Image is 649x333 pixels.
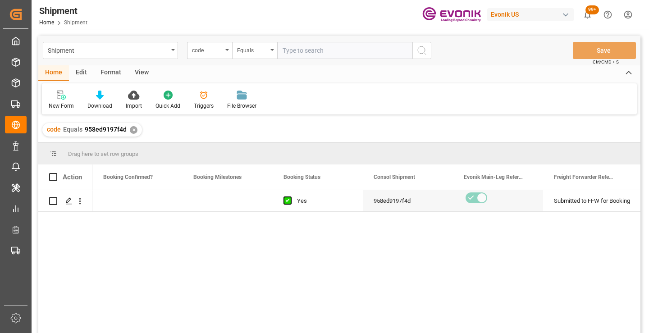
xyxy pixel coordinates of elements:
[487,6,577,23] button: Evonik US
[94,65,128,81] div: Format
[38,190,92,212] div: Press SPACE to select this row.
[598,5,618,25] button: Help Center
[464,174,524,180] span: Evonik Main-Leg Reference
[39,4,87,18] div: Shipment
[554,191,622,211] div: Submitted to FFW for Booking
[39,19,54,26] a: Home
[277,42,412,59] input: Type to search
[63,126,82,133] span: Equals
[577,5,598,25] button: show 100 new notifications
[68,151,138,157] span: Drag here to set row groups
[69,65,94,81] div: Edit
[130,126,137,134] div: ✕
[87,102,112,110] div: Download
[193,174,242,180] span: Booking Milestones
[554,174,614,180] span: Freight Forwarder Reference
[487,8,574,21] div: Evonik US
[283,174,320,180] span: Booking Status
[585,5,599,14] span: 99+
[422,7,481,23] img: Evonik-brand-mark-Deep-Purple-RGB.jpeg_1700498283.jpeg
[297,191,352,211] div: Yes
[232,42,277,59] button: open menu
[237,44,268,55] div: Equals
[48,44,168,55] div: Shipment
[126,102,142,110] div: Import
[103,174,153,180] span: Booking Confirmed?
[573,42,636,59] button: Save
[63,173,82,181] div: Action
[43,42,178,59] button: open menu
[593,59,619,65] span: Ctrl/CMD + S
[85,126,127,133] span: 958ed9197f4d
[49,102,74,110] div: New Form
[192,44,223,55] div: code
[227,102,256,110] div: File Browser
[363,190,453,211] div: 958ed9197f4d
[187,42,232,59] button: open menu
[412,42,431,59] button: search button
[38,65,69,81] div: Home
[128,65,155,81] div: View
[155,102,180,110] div: Quick Add
[194,102,214,110] div: Triggers
[47,126,61,133] span: code
[374,174,415,180] span: Consol Shipment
